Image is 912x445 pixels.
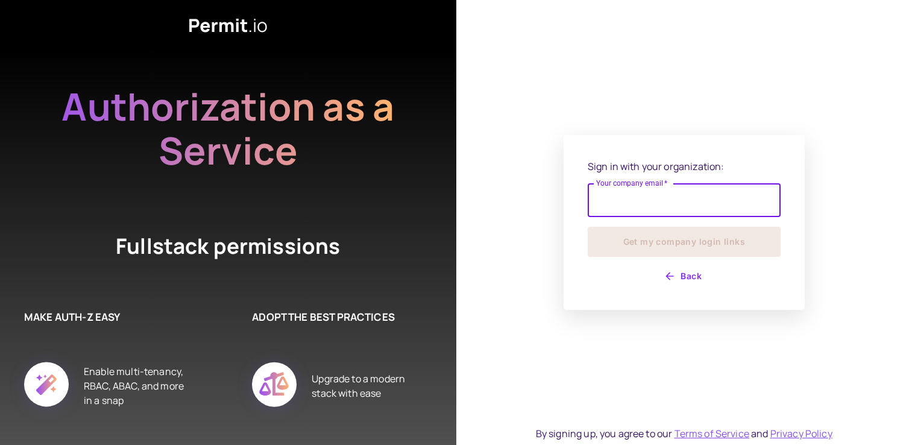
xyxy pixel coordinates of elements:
h4: Fullstack permissions [71,232,385,261]
a: Terms of Service [675,427,749,440]
h2: Authorization as a Service [23,84,433,172]
button: Back [588,267,781,286]
h6: ADOPT THE BEST PRACTICES [252,309,420,325]
h6: MAKE AUTH-Z EASY [24,309,192,325]
a: Privacy Policy [770,427,832,440]
div: Enable multi-tenancy, RBAC, ABAC, and more in a snap [84,349,192,423]
button: Get my company login links [588,227,781,257]
div: By signing up, you agree to our and [536,426,832,441]
label: Your company email [596,178,668,188]
p: Sign in with your organization: [588,159,781,174]
div: Upgrade to a modern stack with ease [312,349,420,423]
